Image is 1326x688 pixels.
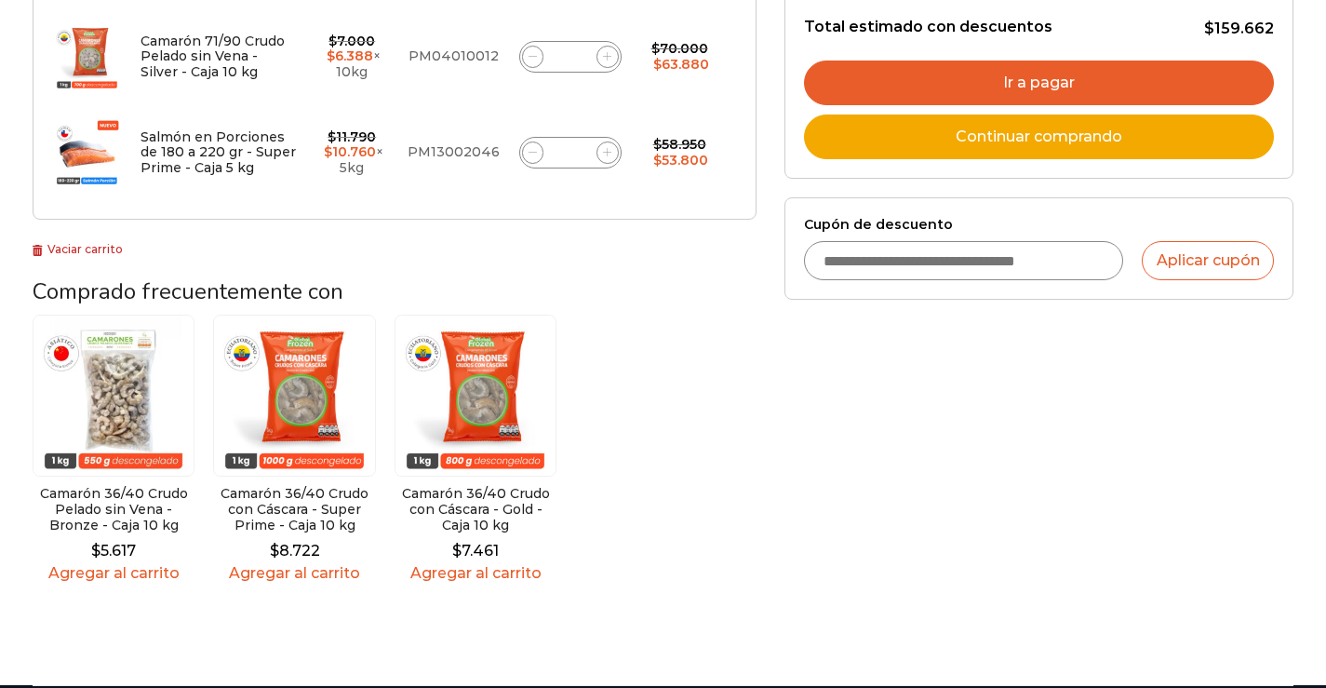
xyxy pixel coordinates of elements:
[452,542,499,560] bdi: 7.461
[213,486,375,533] h2: Camarón 36/40 Crudo con Cáscara - Super Prime - Caja 10 kg
[328,33,337,49] span: $
[33,564,194,582] a: Agregar al carrito
[91,542,100,560] span: $
[270,542,320,560] bdi: 8.722
[653,56,709,73] bdi: 63.880
[141,128,296,177] a: Salmón en Porciones de 180 a 220 gr - Super Prime - Caja 5 kg
[395,486,556,533] h2: Camarón 36/40 Crudo con Cáscara - Gold - Caja 10 kg
[33,277,343,306] span: Comprado frecuentemente con
[328,128,376,145] bdi: 11.790
[653,136,662,153] span: $
[33,486,194,533] h2: Camarón 36/40 Crudo Pelado sin Vena - Bronze - Caja 10 kg
[651,40,660,57] span: $
[141,33,285,81] a: Camarón 71/90 Crudo Pelado sin Vena - Silver - Caja 10 kg
[270,542,279,560] span: $
[327,47,335,64] span: $
[328,128,336,145] span: $
[804,115,1274,159] a: Continuar comprando
[398,104,509,200] td: PM13002046
[324,143,376,160] bdi: 10.760
[452,542,462,560] span: $
[804,217,1274,233] label: Cupón de descuento
[91,542,136,560] bdi: 5.617
[395,564,556,582] a: Agregar al carrito
[328,33,375,49] bdi: 7.000
[327,47,373,64] bdi: 6.388
[804,4,1160,39] th: Total estimado con descuentos
[398,8,509,104] td: PM04010012
[653,136,706,153] bdi: 58.950
[324,143,332,160] span: $
[651,40,708,57] bdi: 70.000
[804,61,1274,105] a: Ir a pagar
[653,152,662,169] span: $
[305,104,398,200] td: × 5kg
[213,564,375,582] a: Agregar al carrito
[557,44,583,70] input: Product quantity
[1204,20,1274,37] bdi: 159.662
[1204,20,1214,37] span: $
[33,242,123,256] a: Vaciar carrito
[653,56,662,73] span: $
[305,8,398,104] td: × 10kg
[653,152,708,169] bdi: 53.800
[557,140,583,166] input: Product quantity
[1142,241,1274,280] button: Aplicar cupón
